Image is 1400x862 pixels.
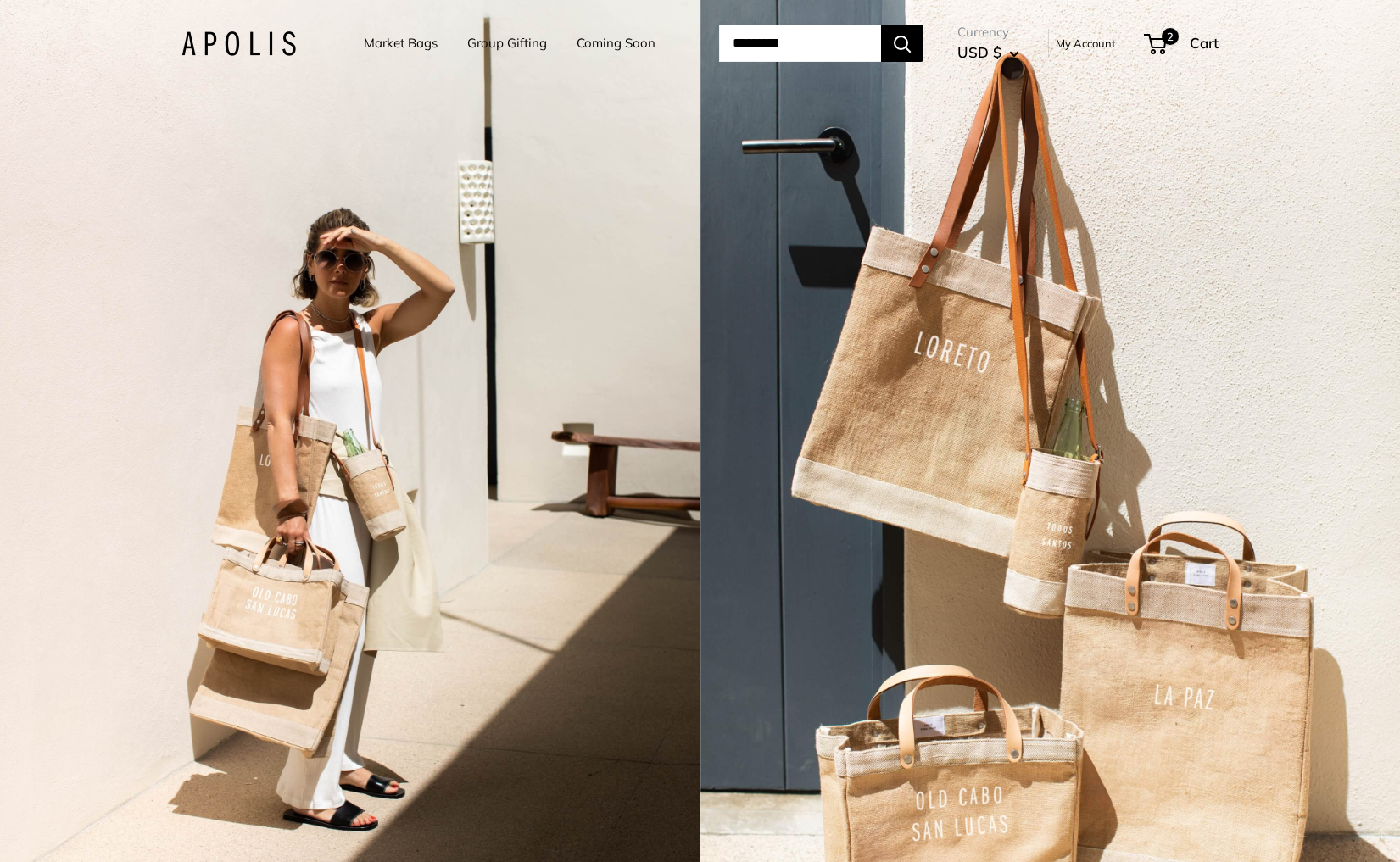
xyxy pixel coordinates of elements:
a: Group Gifting [467,31,547,55]
a: My Account [1056,33,1116,53]
span: 2 [1162,28,1179,45]
span: Cart [1190,34,1219,52]
span: Currency [957,20,1019,44]
a: Market Bags [364,31,438,55]
img: Apolis [181,31,296,56]
a: Coming Soon [577,31,655,55]
button: Search [881,25,923,62]
span: USD $ [957,43,1001,61]
button: USD $ [957,39,1019,66]
input: Search... [719,25,881,62]
a: 2 Cart [1146,30,1219,57]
